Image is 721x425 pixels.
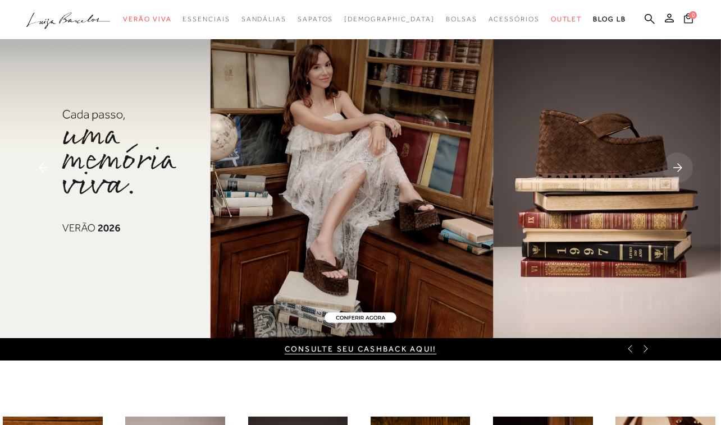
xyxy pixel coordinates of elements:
[241,15,286,23] span: Sandálias
[489,15,540,23] span: Acessórios
[182,15,230,23] span: Essenciais
[489,9,540,30] a: categoryNavScreenReaderText
[593,15,626,23] span: BLOG LB
[689,11,697,19] span: 0
[344,9,435,30] a: noSubCategoriesText
[446,15,477,23] span: Bolsas
[285,344,436,353] a: CONSULTE SEU CASHBACK AQUI!
[344,15,435,23] span: [DEMOGRAPHIC_DATA]
[298,15,333,23] span: Sapatos
[182,9,230,30] a: categoryNavScreenReaderText
[593,9,626,30] a: BLOG LB
[551,9,582,30] a: categoryNavScreenReaderText
[446,9,477,30] a: categoryNavScreenReaderText
[123,15,171,23] span: Verão Viva
[551,15,582,23] span: Outlet
[241,9,286,30] a: categoryNavScreenReaderText
[298,9,333,30] a: categoryNavScreenReaderText
[681,12,696,27] button: 0
[123,9,171,30] a: categoryNavScreenReaderText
